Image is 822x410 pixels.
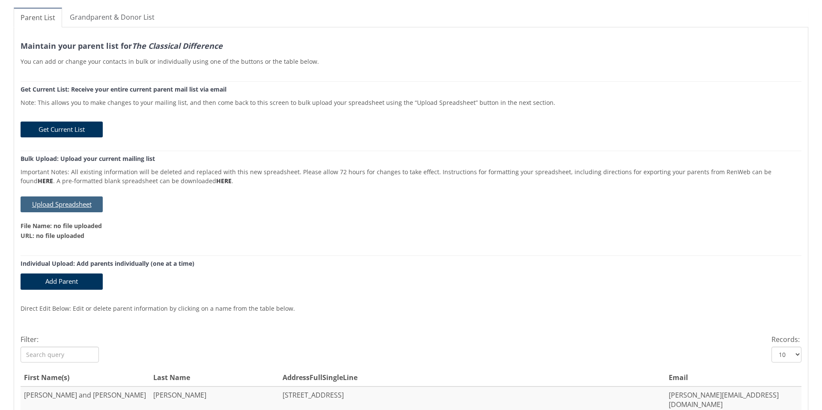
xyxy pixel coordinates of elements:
strong: Get Current List: Receive your entire current parent mail list via email [21,85,226,93]
a: Grandparent & Donor List [63,8,161,27]
p: Direct Edit Below: Edit or delete parent information by clicking on a name from the table below. [21,299,801,313]
p: Important Notes: All existing information will be deleted and replaced with this new spreadsheet.... [21,162,801,185]
strong: Maintain your parent list for [21,41,223,51]
span: First Name(s) [24,373,69,382]
a: Parent List [14,8,62,27]
label: Filter: [21,334,39,345]
strong: Bulk Upload: Upload your current mailing list [21,154,155,163]
button: Upload Spreadsheet [21,196,103,212]
button: Add Parent [21,273,103,289]
label: Records: [771,334,800,345]
input: Search query [21,347,99,362]
a: HERE [38,177,53,185]
strong: Individual Upload: Add parents individually (one at a time) [21,259,194,267]
a: HERE [216,177,232,185]
span: AddressFullSingleLine [283,373,357,382]
em: The Classical Difference [132,41,223,51]
span: Email [669,373,688,382]
p: You can add or change your contacts in bulk or individually using one of the buttons or the table... [21,50,801,66]
button: Get Current List [21,122,103,137]
strong: URL: no file uploaded [21,232,84,240]
p: Note: This allows you to make changes to your mailing list, and then come back to this screen to ... [21,93,801,107]
strong: File Name: no file uploaded [21,222,102,230]
span: Last Name [153,373,190,382]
